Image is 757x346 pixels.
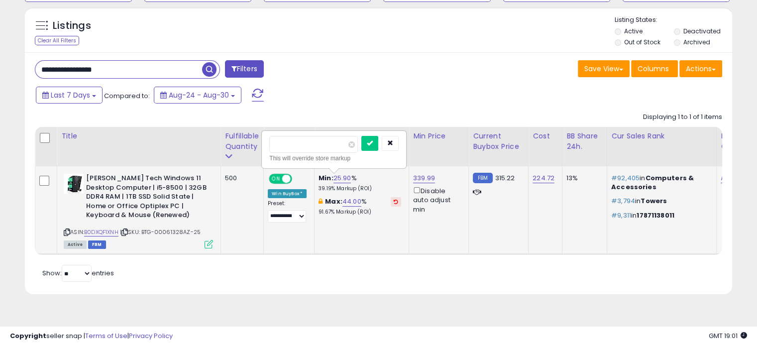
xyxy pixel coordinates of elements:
div: BB Share 24h. [566,131,603,152]
a: 44.00 [342,197,361,207]
div: Disable auto adjust min [413,185,461,214]
th: The percentage added to the cost of goods (COGS) that forms the calculator for Min & Max prices. [315,127,409,166]
b: Max: [325,197,342,206]
div: 500 [225,174,256,183]
span: FBM [88,240,106,249]
p: 39.19% Markup (ROI) [319,185,401,192]
div: ASIN: [64,174,213,247]
span: #9,311 [611,211,631,220]
span: 2025-09-9 19:01 GMT [709,331,747,341]
label: Active [624,27,643,35]
span: Columns [638,64,669,74]
span: OFF [291,175,307,183]
div: Fulfillable Quantity [225,131,259,152]
a: 224.72 [533,173,554,183]
span: | SKU: BTG-00061328AZ-25 [120,228,201,236]
strong: Copyright [10,331,46,341]
span: 17871138011 [637,211,674,220]
span: #3,794 [611,196,635,206]
span: 315.22 [495,173,515,183]
button: Last 7 Days [36,87,103,104]
p: in [611,211,709,220]
label: Deactivated [683,27,720,35]
label: Archived [683,38,710,46]
a: B0DXQF1XNH [84,228,118,236]
i: Revert to store-level Max Markup [394,199,398,204]
div: Cur Sales Rank [611,131,712,141]
button: Actions [679,60,722,77]
button: Save View [578,60,630,77]
small: FBM [473,173,492,183]
div: Clear All Filters [35,36,79,45]
h5: Listings [53,19,91,33]
button: Filters [225,60,264,78]
div: seller snap | | [10,332,173,341]
div: % [319,197,401,216]
div: % [319,174,401,192]
span: #92,405 [611,173,640,183]
div: Displaying 1 to 1 of 1 items [643,113,722,122]
span: Last 7 Days [51,90,90,100]
button: Columns [631,60,678,77]
span: Compared to: [104,91,150,101]
span: Computers & Accessories [611,173,694,192]
div: Cost [533,131,558,141]
a: 25.90 [333,173,351,183]
div: Preset: [268,200,307,223]
a: Privacy Policy [129,331,173,341]
img: 415qjnZQzqL._SL40_.jpg [64,174,84,194]
b: Min: [319,173,333,183]
span: All listings currently available for purchase on Amazon [64,240,87,249]
p: in [611,174,709,192]
a: Terms of Use [85,331,127,341]
label: Out of Stock [624,38,660,46]
div: Win BuyBox * [268,189,307,198]
a: 339.99 [413,173,435,183]
span: Show: entries [42,268,114,278]
p: Listing States: [615,15,732,25]
button: Aug-24 - Aug-30 [154,87,241,104]
i: This overrides the store level max markup for this listing [319,198,323,205]
div: Title [61,131,216,141]
div: This will override store markup [269,153,399,163]
div: Min Price [413,131,464,141]
div: 13% [566,174,599,183]
a: N/A [721,173,733,183]
span: Aug-24 - Aug-30 [169,90,229,100]
span: ON [270,175,282,183]
p: in [611,197,709,206]
b: [PERSON_NAME] Tech Windows 11 Desktop Computer | i5-8500 | 32GB DDR4 RAM | 1TB SSD Solid State | ... [86,174,207,223]
p: 91.67% Markup (ROI) [319,209,401,216]
div: Current Buybox Price [473,131,524,152]
span: Towers [641,196,667,206]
